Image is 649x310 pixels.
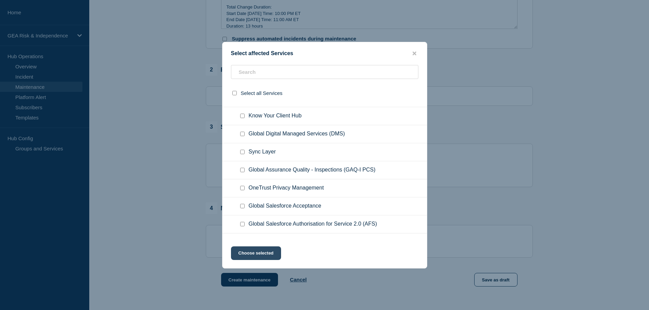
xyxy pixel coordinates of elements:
input: Know Your Client Hub checkbox [240,114,245,118]
input: Global Assurance Quality - Inspections (GAQ-I PCS) checkbox [240,168,245,172]
input: Sync Layer checkbox [240,150,245,154]
button: Choose selected [231,246,281,260]
input: OneTrust Privacy Management checkbox [240,186,245,190]
input: Global Salesforce Acceptance checkbox [240,204,245,208]
span: Know Your Client Hub [249,113,302,119]
span: Sync Layer [249,149,276,156]
div: Select affected Services [222,50,427,57]
span: Global Digital Managed Services (DMS) [249,131,345,137]
button: close button [411,50,418,57]
span: Global Assurance Quality - Inspections (GAQ-I PCS) [249,167,376,174]
span: Select all Services [241,90,283,96]
span: Global Salesforce Authorisation for Service 2.0 (AFS) [249,221,377,228]
span: OneTrust Privacy Management [249,185,324,192]
input: select all checkbox [232,91,237,95]
input: Global Salesforce Authorisation for Service 2.0 (AFS) checkbox [240,222,245,226]
input: Search [231,65,418,79]
input: Global Digital Managed Services (DMS) checkbox [240,132,245,136]
span: Global Salesforce Acceptance [249,203,321,210]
